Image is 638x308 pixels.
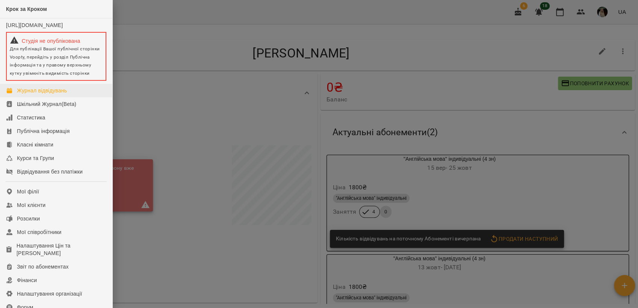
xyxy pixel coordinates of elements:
span: Крок за Кроком [6,6,47,12]
div: Статистика [17,114,45,121]
div: Мої клієнти [17,201,45,209]
div: Шкільний Журнал(Beta) [17,100,76,108]
div: Студія не опублікована [10,36,103,45]
div: Курси та Групи [17,154,54,162]
div: Мої співробітники [17,228,62,236]
a: [URL][DOMAIN_NAME] [6,22,63,28]
div: Журнал відвідувань [17,87,67,94]
div: Фінанси [17,276,37,284]
div: Відвідування без платіжки [17,168,83,175]
div: Мої філії [17,188,39,195]
div: Публічна інформація [17,127,70,135]
div: Класні кімнати [17,141,53,148]
div: Налаштування Цін та [PERSON_NAME] [17,242,106,257]
div: Звіт по абонементах [17,263,69,270]
div: Налаштування організації [17,290,82,297]
span: Для публікації Вашої публічної сторінки Voopty, перейдіть у розділ Публічна інформація та у право... [10,46,100,76]
div: Розсилки [17,215,40,222]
